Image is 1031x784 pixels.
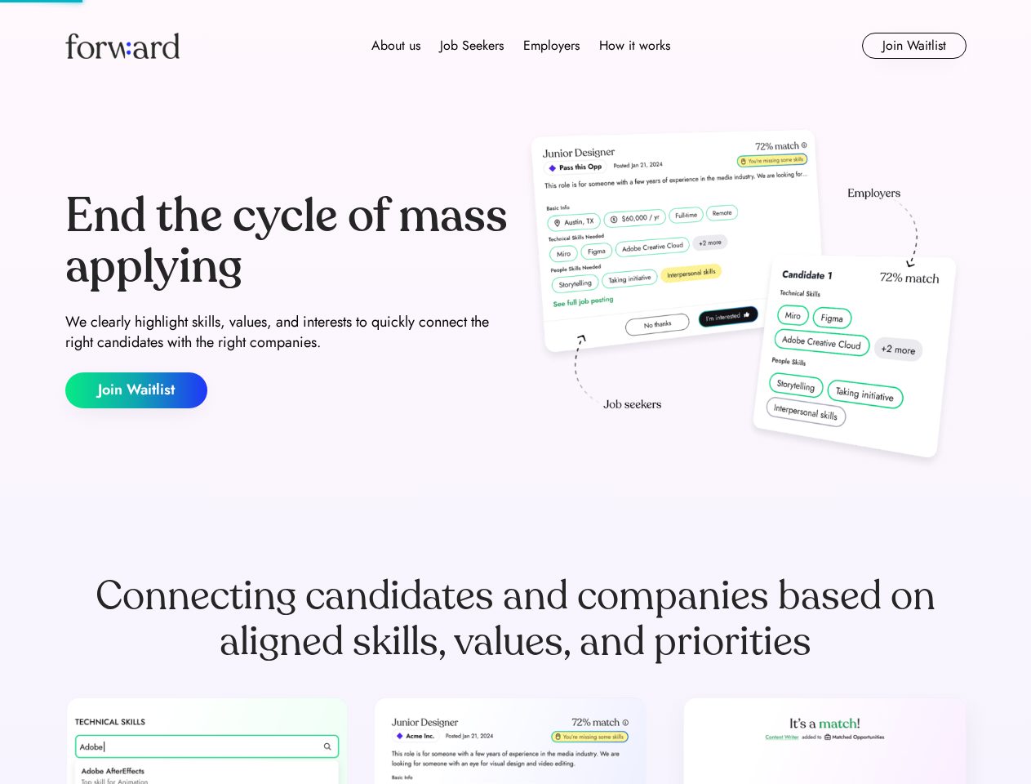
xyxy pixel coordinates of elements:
div: Job Seekers [440,36,504,56]
img: Forward logo [65,33,180,59]
button: Join Waitlist [862,33,967,59]
div: End the cycle of mass applying [65,191,509,292]
div: Connecting candidates and companies based on aligned skills, values, and priorities [65,573,967,665]
div: We clearly highlight skills, values, and interests to quickly connect the right candidates with t... [65,312,509,353]
img: hero-image.png [522,124,967,475]
div: Employers [523,36,580,56]
button: Join Waitlist [65,372,207,408]
div: About us [371,36,420,56]
div: How it works [599,36,670,56]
